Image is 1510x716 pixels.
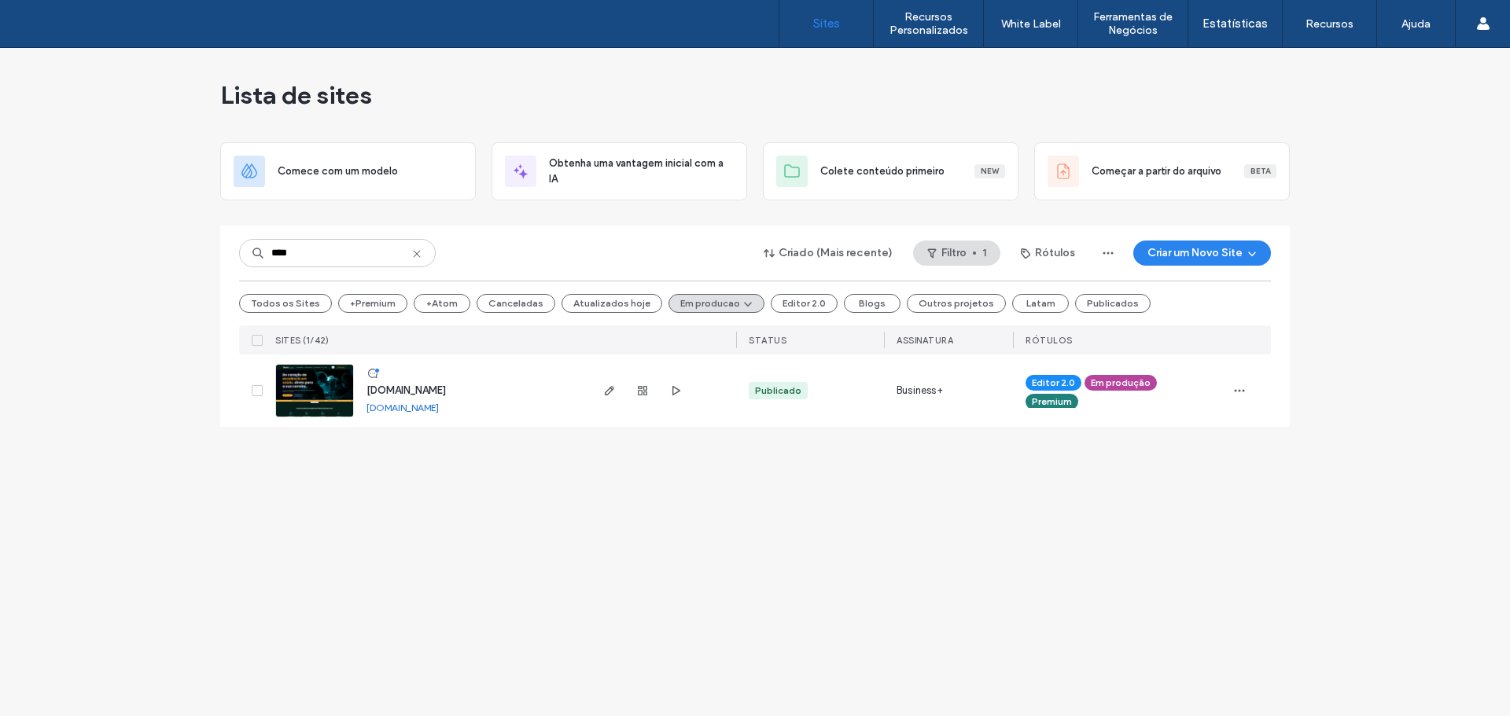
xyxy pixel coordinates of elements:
[1012,294,1069,313] button: Latam
[897,383,943,398] span: Business+
[1244,164,1276,178] div: Beta
[1133,241,1271,266] button: Criar um Novo Site
[1401,17,1431,31] label: Ajuda
[1034,142,1290,200] div: Começar a partir do arquivoBeta
[763,142,1018,200] div: Colete conteúdo primeiroNew
[755,384,801,398] div: Publicado
[1091,376,1151,390] span: Em produção
[1007,241,1089,266] button: Rótulos
[771,294,838,313] button: Editor 2.0
[492,142,747,200] div: Obtenha uma vantagem inicial com a IA
[1001,17,1061,31] label: White Label
[414,294,470,313] button: +Atom
[366,384,446,396] a: [DOMAIN_NAME]
[562,294,662,313] button: Atualizados hoje
[874,10,983,37] label: Recursos Personalizados
[278,163,398,179] span: Comece com um modelo
[1032,395,1072,409] span: Premium
[1306,17,1353,31] label: Recursos
[275,335,329,346] span: Sites (1/42)
[1078,10,1188,37] label: Ferramentas de Negócios
[820,163,945,179] span: Colete conteúdo primeiro
[1075,294,1151,313] button: Publicados
[907,294,1006,313] button: Outros projetos
[750,241,907,266] button: Criado (Mais recente)
[749,335,786,346] span: STATUS
[844,294,900,313] button: Blogs
[1026,335,1073,346] span: Rótulos
[897,335,953,346] span: Assinatura
[1202,17,1268,31] label: Estatísticas
[239,294,332,313] button: Todos os Sites
[913,241,1000,266] button: Filtro1
[366,402,439,413] a: [DOMAIN_NAME]
[974,164,1005,178] div: New
[1032,376,1075,390] span: Editor 2.0
[668,294,764,313] button: Em producao
[220,142,476,200] div: Comece com um modelo
[813,17,840,31] label: Sites
[338,294,407,313] button: +Premium
[549,156,734,187] span: Obtenha uma vantagem inicial com a IA
[220,79,372,111] span: Lista de sites
[1092,163,1221,179] span: Começar a partir do arquivo
[477,294,555,313] button: Canceladas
